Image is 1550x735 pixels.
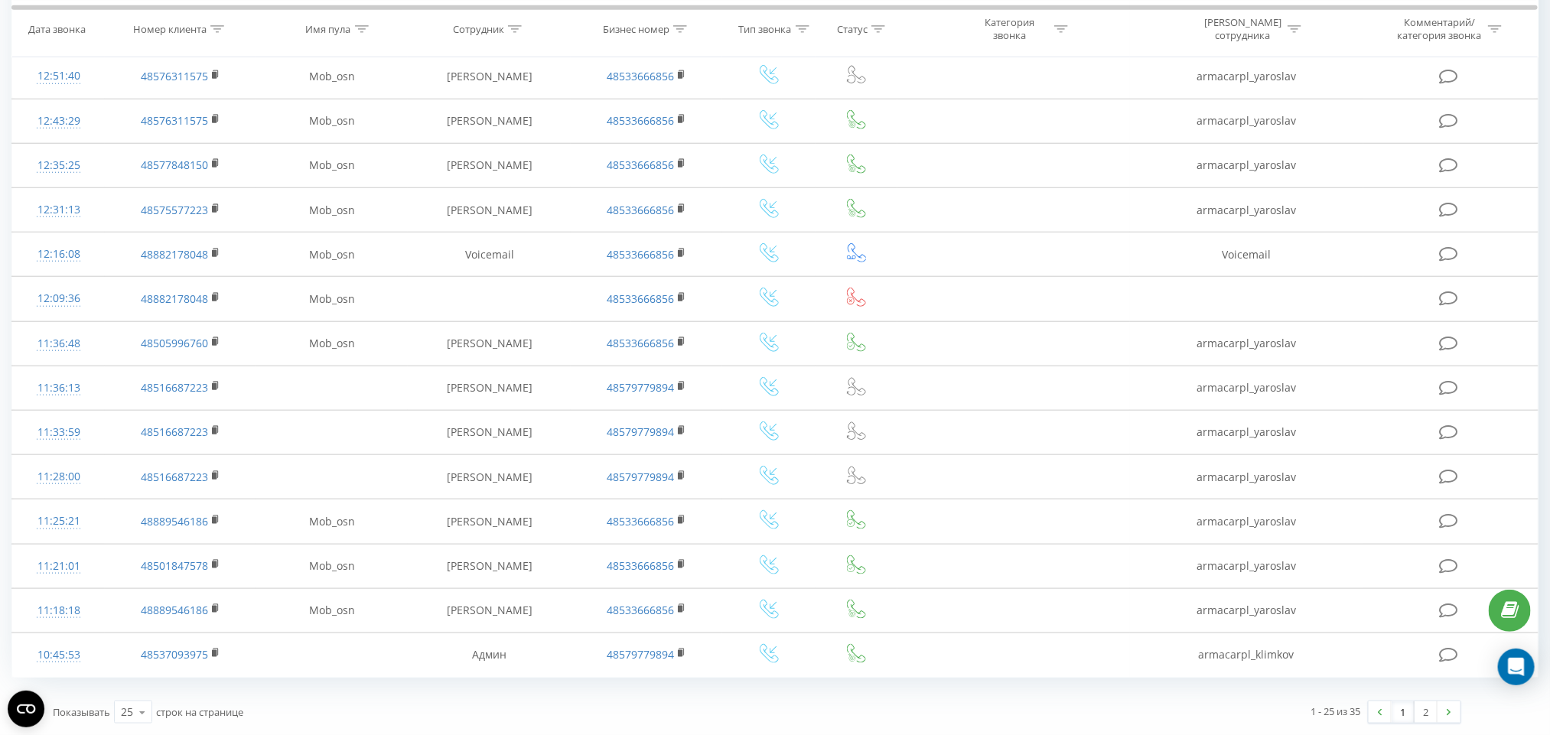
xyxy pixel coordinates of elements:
[28,61,90,91] div: 12:51:40
[408,188,571,233] td: [PERSON_NAME]
[256,588,408,633] td: Mob_osn
[256,499,408,544] td: Mob_osn
[1311,704,1361,719] div: 1 - 25 из 35
[607,380,674,395] a: 48579779894
[121,704,133,720] div: 25
[408,143,571,187] td: [PERSON_NAME]
[1498,649,1535,685] div: Open Intercom Messenger
[256,188,408,233] td: Mob_osn
[1130,633,1363,677] td: armacarpl_klimkov
[607,514,674,528] a: 48533666856
[1130,499,1363,544] td: armacarpl_yaroslav
[156,705,243,719] span: строк на странице
[53,705,110,719] span: Показывать
[1415,701,1438,723] a: 2
[607,603,674,617] a: 48533666856
[837,22,868,35] div: Статус
[141,291,208,306] a: 48882178048
[408,455,571,499] td: [PERSON_NAME]
[141,514,208,528] a: 48889546186
[1130,99,1363,143] td: armacarpl_yaroslav
[28,151,90,180] div: 12:35:25
[256,54,408,99] td: Mob_osn
[607,203,674,217] a: 48533666856
[256,143,408,187] td: Mob_osn
[453,22,504,35] div: Сотрудник
[133,22,207,35] div: Номер клиента
[28,329,90,359] div: 11:36:48
[969,16,1050,42] div: Категория звонка
[28,596,90,626] div: 11:18:18
[141,647,208,662] a: 48537093975
[141,470,208,484] a: 48516687223
[28,640,90,670] div: 10:45:53
[141,203,208,217] a: 48575577223
[1130,233,1363,277] td: Voicemail
[603,22,669,35] div: Бизнес номер
[141,158,208,172] a: 48577848150
[408,54,571,99] td: [PERSON_NAME]
[408,633,571,677] td: Админ
[256,233,408,277] td: Mob_osn
[28,506,90,536] div: 11:25:21
[28,284,90,314] div: 12:09:36
[408,410,571,454] td: [PERSON_NAME]
[256,321,408,366] td: Mob_osn
[1130,410,1363,454] td: armacarpl_yaroslav
[607,558,674,573] a: 48533666856
[141,558,208,573] a: 48501847578
[607,247,674,262] a: 48533666856
[28,22,86,35] div: Дата звонка
[408,321,571,366] td: [PERSON_NAME]
[141,336,208,350] a: 48505996760
[1202,16,1284,42] div: [PERSON_NAME] сотрудника
[141,424,208,439] a: 48516687223
[408,499,571,544] td: [PERSON_NAME]
[8,691,44,727] button: Open CMP widget
[28,373,90,403] div: 11:36:13
[28,195,90,225] div: 12:31:13
[1130,455,1363,499] td: armacarpl_yaroslav
[28,418,90,447] div: 11:33:59
[607,291,674,306] a: 48533666856
[607,647,674,662] a: 48579779894
[607,424,674,439] a: 48579779894
[1130,321,1363,366] td: armacarpl_yaroslav
[408,233,571,277] td: Voicemail
[1130,544,1363,588] td: armacarpl_yaroslav
[1130,188,1363,233] td: armacarpl_yaroslav
[1130,588,1363,633] td: armacarpl_yaroslav
[141,247,208,262] a: 48882178048
[408,544,571,588] td: [PERSON_NAME]
[141,113,208,128] a: 48576311575
[607,69,674,83] a: 48533666856
[28,106,90,136] div: 12:43:29
[28,239,90,269] div: 12:16:08
[607,158,674,172] a: 48533666856
[306,22,351,35] div: Имя пула
[1395,16,1484,42] div: Комментарий/категория звонка
[256,99,408,143] td: Mob_osn
[408,588,571,633] td: [PERSON_NAME]
[408,366,571,410] td: [PERSON_NAME]
[739,22,792,35] div: Тип звонка
[1130,54,1363,99] td: armacarpl_yaroslav
[141,603,208,617] a: 48889546186
[28,462,90,492] div: 11:28:00
[141,69,208,83] a: 48576311575
[607,113,674,128] a: 48533666856
[1392,701,1415,723] a: 1
[256,277,408,321] td: Mob_osn
[141,380,208,395] a: 48516687223
[607,470,674,484] a: 48579779894
[1130,143,1363,187] td: armacarpl_yaroslav
[1130,366,1363,410] td: armacarpl_yaroslav
[607,336,674,350] a: 48533666856
[256,544,408,588] td: Mob_osn
[28,551,90,581] div: 11:21:01
[408,99,571,143] td: [PERSON_NAME]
